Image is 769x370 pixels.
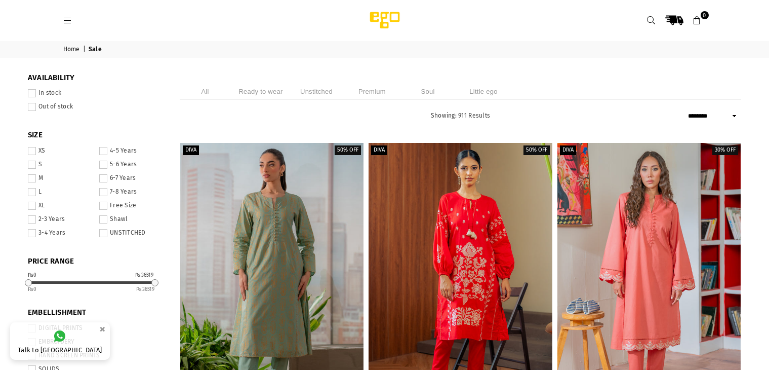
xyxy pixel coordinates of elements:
[59,16,77,24] a: Menu
[28,73,165,83] span: Availability
[342,10,428,30] img: Ego
[712,145,738,155] label: 30% off
[371,145,387,155] label: Diva
[431,112,490,119] span: Showing: 911 Results
[99,202,165,210] label: Free Size
[63,46,82,54] a: Home
[28,161,93,169] label: S
[28,229,93,237] label: 3-4 Years
[402,83,453,100] li: Soul
[96,321,108,338] button: ×
[291,83,342,100] li: Unstitched
[335,145,361,155] label: 50% off
[28,103,165,111] label: Out of stock
[235,83,286,100] li: Ready to wear
[701,11,709,19] span: 0
[28,215,93,224] label: 2-3 Years
[56,41,714,58] nav: breadcrumbs
[28,89,165,97] label: In stock
[28,286,37,292] ins: 0
[136,286,154,292] ins: 36519
[523,145,550,155] label: 50% off
[99,147,165,155] label: 4-5 Years
[28,188,93,196] label: L
[560,145,576,155] label: Diva
[28,202,93,210] label: XL
[99,215,165,224] label: Shawl
[688,11,706,29] a: 0
[180,83,230,100] li: All
[458,83,509,100] li: Little ego
[99,229,165,237] label: UNSTITCHED
[28,147,93,155] label: XS
[642,11,661,29] a: Search
[28,256,165,267] span: PRICE RANGE
[89,46,103,54] span: Sale
[183,145,199,155] label: Diva
[28,174,93,182] label: M
[99,161,165,169] label: 5-6 Years
[28,130,165,140] span: SIZE
[135,273,153,278] div: ₨36519
[99,174,165,182] label: 6-7 Years
[347,83,397,100] li: Premium
[28,308,165,318] span: EMBELLISHMENT
[83,46,87,54] span: |
[99,188,165,196] label: 7-8 Years
[28,273,37,278] div: ₨0
[10,322,110,360] a: Talk to [GEOGRAPHIC_DATA]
